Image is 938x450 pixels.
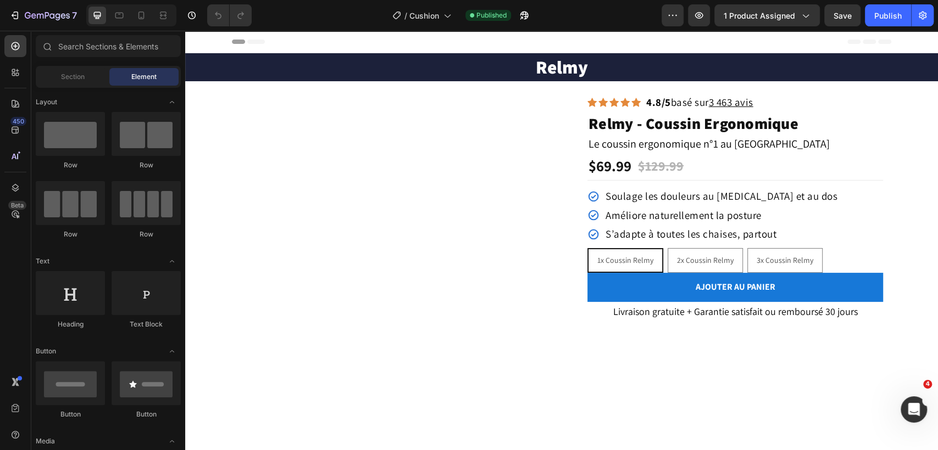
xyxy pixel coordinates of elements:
[402,125,447,145] div: $69.99
[724,10,795,21] span: 1 product assigned
[461,64,568,80] p: basé sur
[4,4,82,26] button: 7
[402,80,698,105] h1: Relmy - Coussin Ergonomique
[207,4,252,26] div: Undo/Redo
[510,249,590,265] div: AJOUTER AU PANIER
[874,10,902,21] div: Publish
[404,10,407,21] span: /
[112,160,181,170] div: Row
[923,380,932,389] span: 4
[36,256,49,266] span: Text
[112,319,181,329] div: Text Block
[61,72,85,82] span: Section
[163,93,181,111] span: Toggle open
[901,396,927,423] iframe: Intercom live chat
[36,346,56,356] span: Button
[36,436,55,446] span: Media
[36,319,105,329] div: Heading
[163,432,181,450] span: Toggle open
[36,35,181,57] input: Search Sections & Elements
[524,65,568,78] u: 3 463 avis
[36,97,57,107] span: Layout
[824,4,861,26] button: Save
[714,4,820,26] button: 1 product assigned
[412,224,468,234] span: 1x Coussin Relmy
[112,229,181,239] div: Row
[10,117,26,126] div: 450
[403,272,697,290] p: Livraison gratuite + Garantie satisfait ou remboursé 30 jours
[185,31,938,450] iframe: Design area
[402,242,698,271] button: AJOUTER AU PANIER&nbsp;
[571,224,628,234] span: 3x Coussin Relmy
[865,4,911,26] button: Publish
[492,224,548,234] span: 2x Coussin Relmy
[452,124,499,146] div: $129.99
[476,10,507,20] span: Published
[8,201,26,210] div: Beta
[409,10,439,21] span: Cushion
[163,252,181,270] span: Toggle open
[163,342,181,360] span: Toggle open
[420,177,652,193] p: Améliore naturellement la posture
[834,11,852,20] span: Save
[36,229,105,239] div: Row
[420,157,652,173] p: Soulage les douleurs au [MEDICAL_DATA] et au dos
[131,72,157,82] span: Element
[403,103,697,123] p: Le coussin ergonomique n°1 au [GEOGRAPHIC_DATA]
[72,9,77,22] p: 7
[112,409,181,419] div: Button
[461,65,486,78] strong: 4.8/5
[420,195,652,211] p: S’adapte à toutes les chaises, partout
[36,160,105,170] div: Row
[36,409,105,419] div: Button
